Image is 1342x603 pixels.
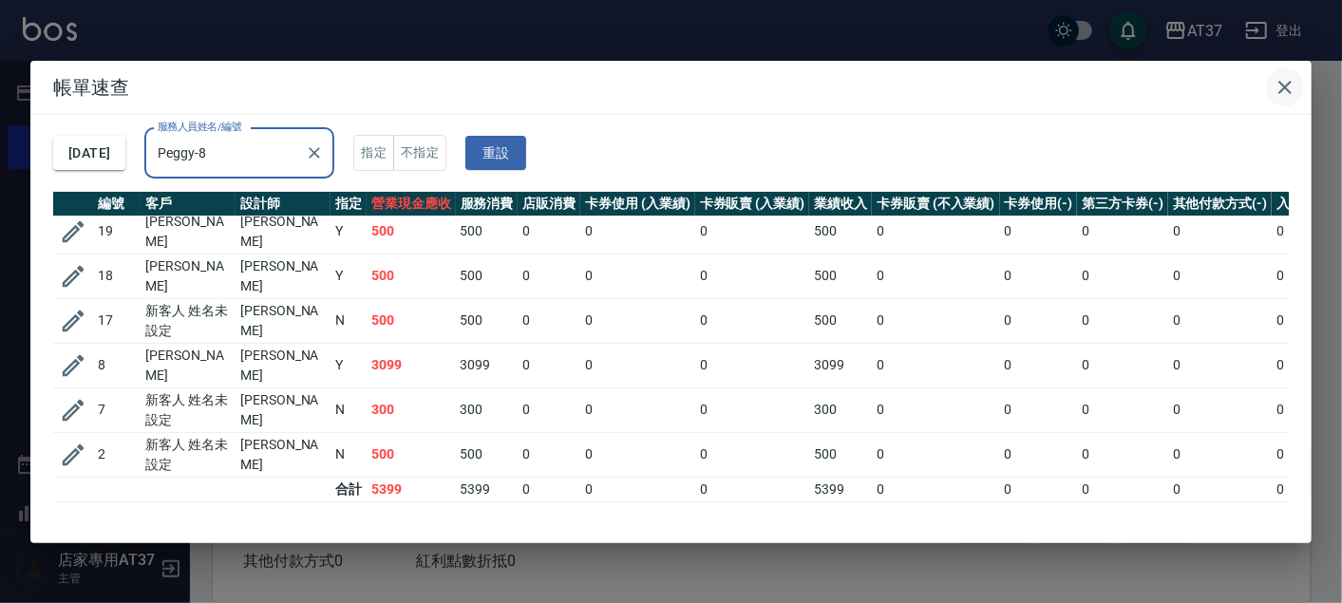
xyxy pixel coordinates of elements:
[695,343,810,387] td: 0
[456,432,519,477] td: 500
[93,432,141,477] td: 2
[141,209,236,254] td: [PERSON_NAME]
[809,343,872,387] td: 3099
[367,432,456,477] td: 500
[367,477,456,501] td: 5399
[1077,254,1168,298] td: 0
[1168,209,1273,254] td: 0
[331,387,367,432] td: N
[53,136,125,171] button: [DATE]
[1077,343,1168,387] td: 0
[141,254,236,298] td: [PERSON_NAME]
[456,209,519,254] td: 500
[809,192,872,217] th: 業績收入
[809,209,872,254] td: 500
[580,192,695,217] th: 卡券使用 (入業績)
[1077,432,1168,477] td: 0
[331,209,367,254] td: Y
[1000,209,1078,254] td: 0
[580,298,695,343] td: 0
[158,120,241,134] label: 服務人員姓名/編號
[1077,298,1168,343] td: 0
[301,140,328,166] button: Clear
[518,192,580,217] th: 店販消費
[1000,343,1078,387] td: 0
[580,254,695,298] td: 0
[331,192,367,217] th: 指定
[93,254,141,298] td: 18
[367,343,456,387] td: 3099
[580,477,695,501] td: 0
[353,135,394,172] button: 指定
[809,432,872,477] td: 500
[1000,254,1078,298] td: 0
[236,343,331,387] td: [PERSON_NAME]
[236,192,331,217] th: 設計師
[141,343,236,387] td: [PERSON_NAME]
[809,254,872,298] td: 500
[367,209,456,254] td: 500
[1077,477,1168,501] td: 0
[367,254,456,298] td: 500
[695,432,810,477] td: 0
[331,432,367,477] td: N
[1168,343,1273,387] td: 0
[456,343,519,387] td: 3099
[30,61,1312,114] h2: 帳單速查
[1000,298,1078,343] td: 0
[331,298,367,343] td: N
[518,254,580,298] td: 0
[393,135,446,172] button: 不指定
[518,209,580,254] td: 0
[872,343,999,387] td: 0
[331,477,367,501] td: 合計
[93,298,141,343] td: 17
[141,298,236,343] td: 新客人 姓名未設定
[93,209,141,254] td: 19
[695,387,810,432] td: 0
[367,192,456,217] th: 營業現金應收
[456,254,519,298] td: 500
[695,298,810,343] td: 0
[872,432,999,477] td: 0
[1168,387,1273,432] td: 0
[93,192,141,217] th: 編號
[456,387,519,432] td: 300
[331,254,367,298] td: Y
[141,192,236,217] th: 客戶
[93,387,141,432] td: 7
[367,387,456,432] td: 300
[141,432,236,477] td: 新客人 姓名未設定
[809,387,872,432] td: 300
[141,387,236,432] td: 新客人 姓名未設定
[872,477,999,501] td: 0
[695,477,810,501] td: 0
[367,298,456,343] td: 500
[236,432,331,477] td: [PERSON_NAME]
[456,477,519,501] td: 5399
[456,298,519,343] td: 500
[1168,192,1273,217] th: 其他付款方式(-)
[872,387,999,432] td: 0
[695,192,810,217] th: 卡券販賣 (入業績)
[1077,209,1168,254] td: 0
[518,387,580,432] td: 0
[236,254,331,298] td: [PERSON_NAME]
[236,209,331,254] td: [PERSON_NAME]
[331,343,367,387] td: Y
[518,432,580,477] td: 0
[695,209,810,254] td: 0
[580,387,695,432] td: 0
[236,298,331,343] td: [PERSON_NAME]
[456,192,519,217] th: 服務消費
[1000,432,1078,477] td: 0
[1077,192,1168,217] th: 第三方卡券(-)
[1168,254,1273,298] td: 0
[1168,477,1273,501] td: 0
[872,298,999,343] td: 0
[236,387,331,432] td: [PERSON_NAME]
[872,192,999,217] th: 卡券販賣 (不入業績)
[1000,387,1078,432] td: 0
[1000,192,1078,217] th: 卡券使用(-)
[1168,432,1273,477] td: 0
